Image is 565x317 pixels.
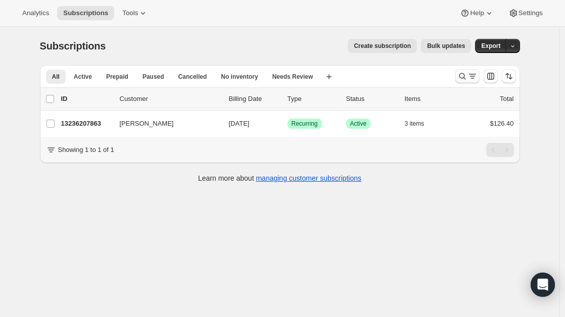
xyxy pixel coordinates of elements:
p: Total [500,94,513,104]
span: [DATE] [229,120,250,127]
p: Showing 1 to 1 of 1 [58,145,114,155]
button: Tools [116,6,154,20]
p: Status [346,94,397,104]
p: Customer [120,94,221,104]
p: 13236207863 [61,119,112,129]
button: 3 items [405,117,436,131]
span: Settings [519,9,543,17]
button: Create subscription [348,39,417,53]
span: All [52,73,60,81]
span: Prepaid [106,73,128,81]
div: 13236207863[PERSON_NAME][DATE]SuccessRecurringSuccessActive3 items$126.40 [61,117,514,131]
span: Bulk updates [427,42,465,50]
button: [PERSON_NAME] [114,116,215,132]
p: Billing Date [229,94,279,104]
button: Export [475,39,506,53]
span: Tools [122,9,138,17]
span: Subscriptions [40,40,106,51]
button: Subscriptions [57,6,114,20]
nav: Pagination [486,143,514,157]
span: Help [470,9,484,17]
span: Analytics [22,9,49,17]
span: Recurring [292,120,318,128]
div: Items [405,94,455,104]
div: Open Intercom Messenger [531,273,555,297]
span: 3 items [405,120,425,128]
span: Cancelled [178,73,207,81]
span: No inventory [221,73,258,81]
button: Search and filter results [455,69,480,83]
span: Paused [143,73,164,81]
span: Active [350,120,367,128]
button: Sort the results [502,69,516,83]
p: Learn more about [198,173,361,183]
button: Create new view [321,70,337,84]
div: IDCustomerBilling DateTypeStatusItemsTotal [61,94,514,104]
a: managing customer subscriptions [256,174,361,182]
div: Type [288,94,338,104]
button: Analytics [16,6,55,20]
button: Help [454,6,500,20]
span: Needs Review [272,73,313,81]
span: [PERSON_NAME] [120,119,174,129]
span: Subscriptions [63,9,108,17]
button: Customize table column order and visibility [484,69,498,83]
span: $126.40 [490,120,514,127]
p: ID [61,94,112,104]
button: Bulk updates [421,39,471,53]
span: Create subscription [354,42,411,50]
button: Settings [502,6,549,20]
span: Active [74,73,92,81]
span: Export [481,42,500,50]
